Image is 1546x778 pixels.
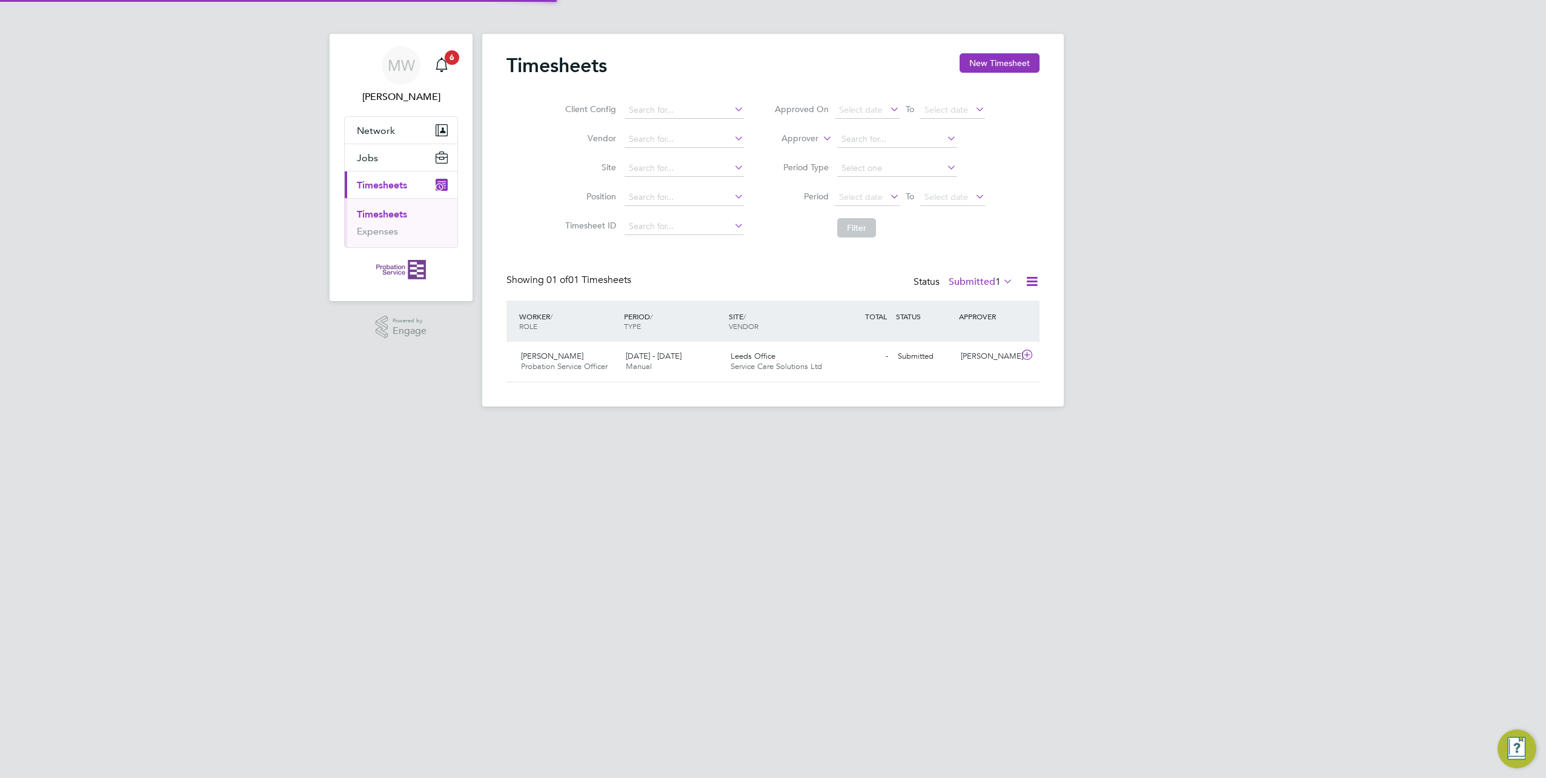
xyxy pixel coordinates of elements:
[774,191,829,202] label: Period
[330,34,473,301] nav: Main navigation
[902,188,918,204] span: To
[726,305,831,337] div: SITE
[357,125,395,136] span: Network
[626,361,652,371] span: Manual
[731,351,775,361] span: Leeds Office
[625,218,744,235] input: Search for...
[357,152,378,164] span: Jobs
[562,191,616,202] label: Position
[562,162,616,173] label: Site
[521,361,608,371] span: Probation Service Officer
[839,104,883,115] span: Select date
[376,260,425,279] img: probationservice-logo-retina.png
[506,53,607,78] h2: Timesheets
[956,305,1019,327] div: APPROVER
[376,316,427,339] a: Powered byEngage
[550,311,552,321] span: /
[729,321,758,331] span: VENDOR
[624,321,641,331] span: TYPE
[344,46,458,104] a: MW[PERSON_NAME]
[506,274,634,287] div: Showing
[625,102,744,119] input: Search for...
[344,260,458,279] a: Go to home page
[546,274,568,286] span: 01 of
[837,218,876,238] button: Filter
[388,58,415,73] span: MW
[960,53,1040,73] button: New Timesheet
[345,144,457,171] button: Jobs
[519,321,537,331] span: ROLE
[625,189,744,206] input: Search for...
[774,162,829,173] label: Period Type
[562,104,616,115] label: Client Config
[1498,730,1536,768] button: Engage Resource Center
[345,171,457,198] button: Timesheets
[764,133,818,145] label: Approver
[893,347,956,367] div: Submitted
[521,351,583,361] span: [PERSON_NAME]
[357,179,407,191] span: Timesheets
[924,191,968,202] span: Select date
[626,351,682,361] span: [DATE] - [DATE]
[393,316,426,326] span: Powered by
[650,311,652,321] span: /
[837,131,957,148] input: Search for...
[837,160,957,177] input: Select one
[956,347,1019,367] div: [PERSON_NAME]
[839,191,883,202] span: Select date
[865,311,887,321] span: TOTAL
[893,305,956,327] div: STATUS
[562,220,616,231] label: Timesheet ID
[445,50,459,65] span: 6
[621,305,726,337] div: PERIOD
[995,276,1001,288] span: 1
[914,274,1015,291] div: Status
[562,133,616,144] label: Vendor
[774,104,829,115] label: Approved On
[345,117,457,144] button: Network
[357,225,398,237] a: Expenses
[902,101,918,117] span: To
[830,347,893,367] div: -
[344,90,458,104] span: Mick Woodcock
[345,198,457,247] div: Timesheets
[516,305,621,337] div: WORKER
[743,311,746,321] span: /
[357,208,407,220] a: Timesheets
[546,274,631,286] span: 01 Timesheets
[924,104,968,115] span: Select date
[430,46,454,85] a: 6
[625,160,744,177] input: Search for...
[393,326,426,336] span: Engage
[625,131,744,148] input: Search for...
[731,361,822,371] span: Service Care Solutions Ltd
[949,276,1013,288] label: Submitted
